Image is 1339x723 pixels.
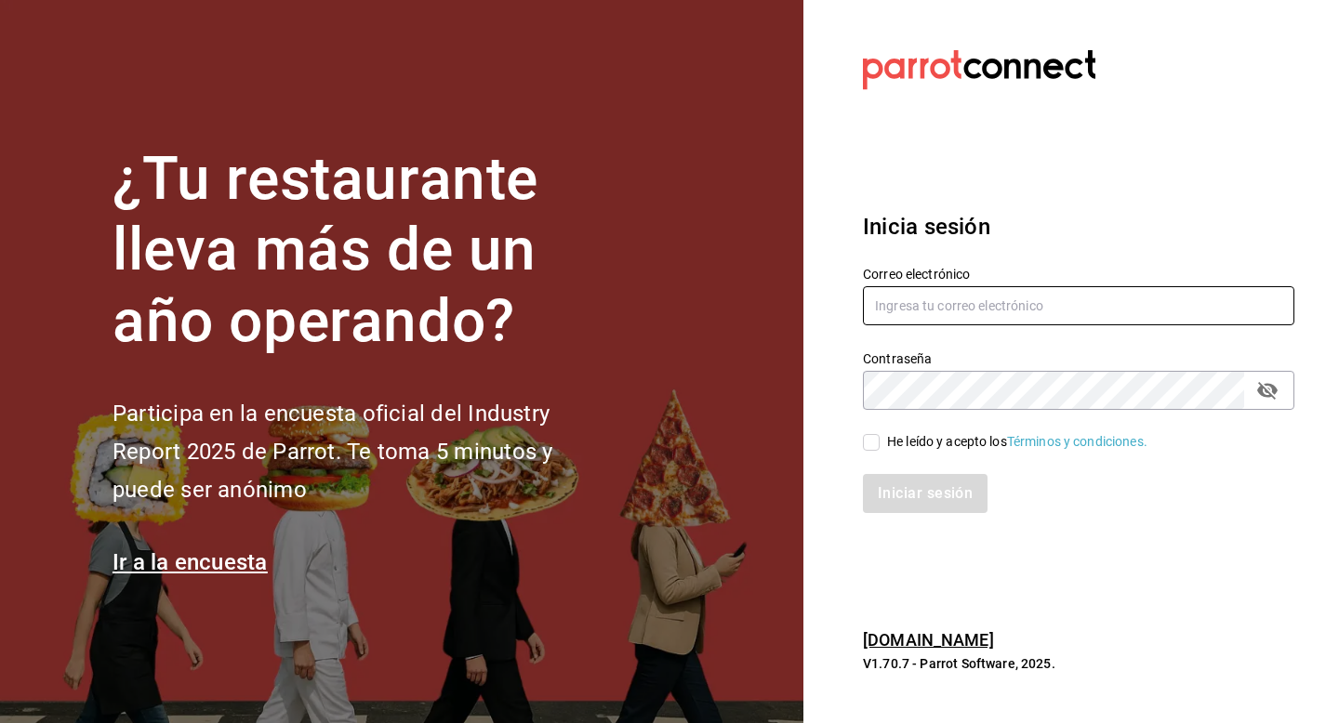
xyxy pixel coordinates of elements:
[863,630,994,650] a: [DOMAIN_NAME]
[1252,375,1283,406] button: passwordField
[113,144,615,358] h1: ¿Tu restaurante lleva más de un año operando?
[887,432,1147,452] div: He leído y acepto los
[863,351,1294,364] label: Contraseña
[113,549,268,575] a: Ir a la encuesta
[863,267,1294,280] label: Correo electrónico
[863,654,1294,673] p: V1.70.7 - Parrot Software, 2025.
[863,210,1294,243] h3: Inicia sesión
[113,395,615,508] h2: Participa en la encuesta oficial del Industry Report 2025 de Parrot. Te toma 5 minutos y puede se...
[1007,434,1147,449] a: Términos y condiciones.
[863,286,1294,325] input: Ingresa tu correo electrónico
